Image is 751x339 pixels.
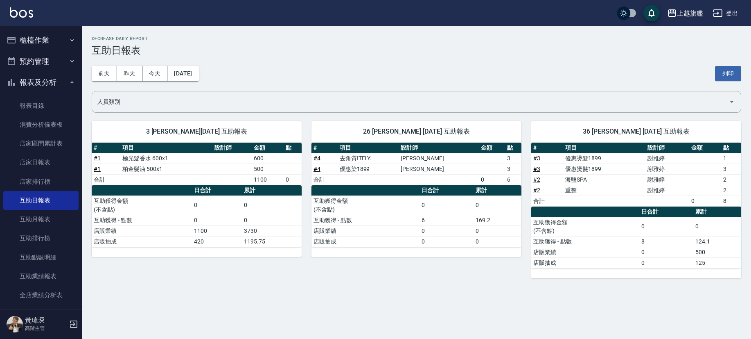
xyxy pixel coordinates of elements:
a: 互助點數明細 [3,248,79,267]
td: 0 [419,236,474,247]
td: 謝雅婷 [645,164,689,174]
a: 互助排行榜 [3,229,79,248]
th: 金額 [252,143,283,153]
a: 每日業績分析表 [3,305,79,323]
td: 店販抽成 [531,257,639,268]
a: 互助日報表 [3,191,79,210]
th: 點 [284,143,302,153]
td: 3 [505,153,521,164]
th: 日合計 [639,207,693,217]
span: 26 [PERSON_NAME] [DATE] 互助報表 [321,127,512,136]
td: 6 [419,215,474,225]
td: 互助獲得 - 點數 [92,215,192,225]
h5: 黃瑋琛 [25,316,67,325]
td: 0 [419,196,474,215]
td: 0 [419,225,474,236]
a: #1 [94,166,101,172]
a: 店家日報表 [3,153,79,172]
a: 互助月報表 [3,210,79,229]
td: 6 [505,174,521,185]
table: a dense table [92,185,302,247]
button: 前天 [92,66,117,81]
button: 上越旗艦 [664,5,706,22]
td: 0 [192,196,242,215]
p: 高階主管 [25,325,67,332]
a: 全店業績分析表 [3,286,79,305]
td: 500 [252,164,283,174]
td: [PERSON_NAME] [399,153,479,164]
td: 169.2 [474,215,521,225]
td: 600 [252,153,283,164]
td: 0 [474,225,521,236]
a: #4 [313,155,320,162]
th: # [311,143,338,153]
a: 消費分析儀表板 [3,115,79,134]
th: 點 [721,143,741,153]
table: a dense table [531,143,741,207]
a: 店家排行榜 [3,172,79,191]
td: 互助獲得金額 (不含點) [311,196,419,215]
td: 125 [693,257,741,268]
a: 報表目錄 [3,96,79,115]
td: 海鹽SPA [563,174,645,185]
button: save [643,5,660,21]
button: 櫃檯作業 [3,30,79,51]
td: 2 [721,174,741,185]
td: 3 [721,164,741,174]
td: 3730 [242,225,302,236]
td: [PERSON_NAME] [399,164,479,174]
td: 0 [242,196,302,215]
td: 優惠燙髮1899 [563,164,645,174]
td: 0 [474,196,521,215]
td: 柏金髮油 500x1 [120,164,212,174]
th: 項目 [338,143,399,153]
td: 店販抽成 [311,236,419,247]
span: 3 [PERSON_NAME][DATE] 互助報表 [101,127,292,136]
td: 0 [284,174,302,185]
th: # [92,143,120,153]
button: 列印 [715,66,741,81]
td: 互助獲得金額 (不含點) [92,196,192,215]
button: Open [725,95,738,108]
td: 優惠染1899 [338,164,399,174]
img: Logo [10,7,33,18]
table: a dense table [311,185,521,247]
td: 店販業績 [531,247,639,257]
th: 日合計 [192,185,242,196]
td: 店販業績 [311,225,419,236]
td: 3 [505,164,521,174]
td: 謝雅婷 [645,185,689,196]
td: 500 [693,247,741,257]
td: 0 [639,247,693,257]
td: 去角質ITELY. [338,153,399,164]
th: 項目 [120,143,212,153]
button: 今天 [142,66,168,81]
td: 店販業績 [92,225,192,236]
th: 金額 [479,143,505,153]
td: 合計 [311,174,338,185]
td: 優惠燙髮1899 [563,153,645,164]
td: 1 [721,153,741,164]
a: #4 [313,166,320,172]
td: 重整 [563,185,645,196]
td: 0 [242,215,302,225]
button: 報表及分析 [3,72,79,93]
td: 0 [474,236,521,247]
table: a dense table [531,207,741,268]
th: 累計 [693,207,741,217]
th: 項目 [563,143,645,153]
a: #1 [94,155,101,162]
input: 人員名稱 [95,95,725,109]
th: 設計師 [212,143,252,153]
button: 昨天 [117,66,142,81]
th: 金額 [689,143,721,153]
td: 店販抽成 [92,236,192,247]
td: 124.1 [693,236,741,247]
a: #3 [533,166,540,172]
td: 2 [721,185,741,196]
td: 1100 [192,225,242,236]
th: 累計 [474,185,521,196]
table: a dense table [311,143,521,185]
th: 設計師 [399,143,479,153]
td: 謝雅婷 [645,153,689,164]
